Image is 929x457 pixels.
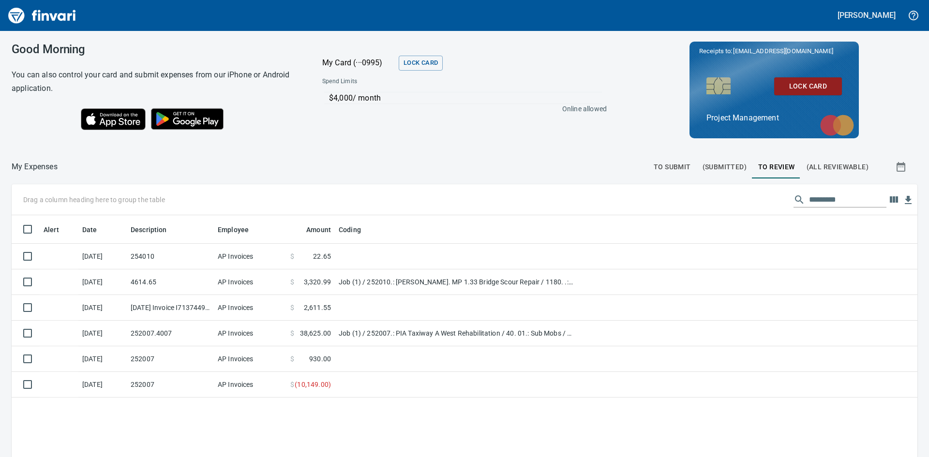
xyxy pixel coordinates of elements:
[214,321,286,346] td: AP Invoices
[329,92,602,104] p: $4,000 / month
[82,224,97,236] span: Date
[214,346,286,372] td: AP Invoices
[835,8,898,23] button: [PERSON_NAME]
[886,192,901,207] button: Choose columns to display
[12,161,58,173] nav: breadcrumb
[295,380,331,389] span: ( 10,149.00 )
[815,110,859,141] img: mastercard.svg
[82,224,110,236] span: Date
[78,346,127,372] td: [DATE]
[127,346,214,372] td: 252007
[782,80,834,92] span: Lock Card
[290,354,294,364] span: $
[218,224,261,236] span: Employee
[12,161,58,173] p: My Expenses
[732,46,834,56] span: [EMAIL_ADDRESS][DOMAIN_NAME]
[339,224,361,236] span: Coding
[399,56,443,71] button: Lock Card
[838,10,896,20] h5: [PERSON_NAME]
[654,161,691,173] span: To Submit
[78,295,127,321] td: [DATE]
[78,321,127,346] td: [DATE]
[290,380,294,389] span: $
[807,161,869,173] span: (All Reviewable)
[131,224,167,236] span: Description
[214,295,286,321] td: AP Invoices
[6,4,78,27] img: Finvari
[44,224,72,236] span: Alert
[290,328,294,338] span: $
[290,277,294,287] span: $
[44,224,59,236] span: Alert
[12,43,298,56] h3: Good Morning
[290,251,294,261] span: $
[127,372,214,398] td: 252007
[81,108,146,130] img: Download on the App Store
[306,224,331,236] span: Amount
[322,57,395,69] p: My Card (···0995)
[146,103,229,135] img: Get it on Google Play
[703,161,747,173] span: (Submitted)
[699,46,849,56] p: Receipts to:
[214,269,286,295] td: AP Invoices
[290,303,294,312] span: $
[127,295,214,321] td: [DATE] Invoice I7137449 from [PERSON_NAME] Company Inc. (1-10431)
[309,354,331,364] span: 930.00
[404,58,438,69] span: Lock Card
[304,277,331,287] span: 3,320.99
[758,161,795,173] span: To Review
[214,372,286,398] td: AP Invoices
[313,251,331,261] span: 22.65
[322,77,481,87] span: Spend Limits
[886,155,917,178] button: Show transactions within a particular date range
[774,77,842,95] button: Lock Card
[214,244,286,269] td: AP Invoices
[12,68,298,95] h6: You can also control your card and submit expenses from our iPhone or Android application.
[127,244,214,269] td: 254010
[339,224,374,236] span: Coding
[294,224,331,236] span: Amount
[127,269,214,295] td: 4614.65
[78,372,127,398] td: [DATE]
[78,244,127,269] td: [DATE]
[706,112,842,124] p: Project Management
[335,269,577,295] td: Job (1) / 252010.: [PERSON_NAME]. MP 1.33 Bridge Scour Repair / 1180. .: Trailers, Air Comp, Gene...
[300,328,331,338] span: 38,625.00
[218,224,249,236] span: Employee
[901,193,915,207] button: Download table
[304,303,331,312] span: 2,611.55
[127,321,214,346] td: 252007.4007
[131,224,180,236] span: Description
[335,321,577,346] td: Job (1) / 252007.: PIA Taxiway A West Rehabilitation / 40. 01.: Sub Mobs / 4: Subcontractors
[315,104,607,114] p: Online allowed
[78,269,127,295] td: [DATE]
[23,195,165,205] p: Drag a column heading here to group the table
